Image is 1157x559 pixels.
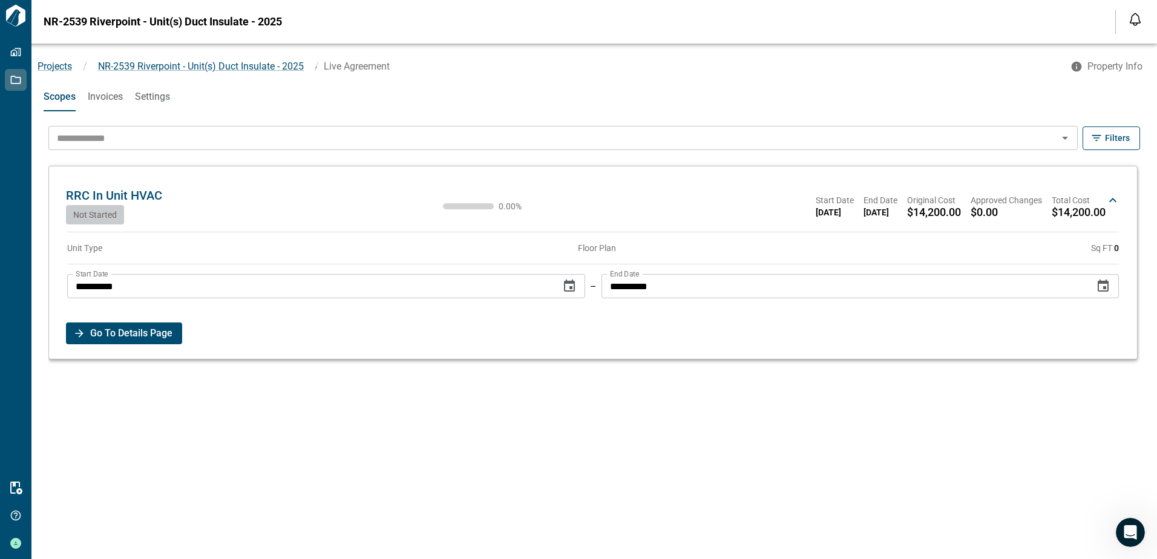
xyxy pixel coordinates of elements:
span: Floor Plan [578,243,616,253]
span: [DATE] [864,206,897,218]
span: 0.00 % [499,202,535,211]
p: – [590,279,597,293]
span: Start Date [816,194,854,206]
button: Property Info [1063,56,1152,77]
button: Filters [1083,126,1140,150]
span: $14,200.00 [907,206,961,218]
span: Unit Type [67,243,102,253]
div: RRC In Unit HVACNot Started0.00%Start Date[DATE]End Date[DATE]Original Cost$14,200.00Approved Cha... [61,176,1125,224]
div: base tabs [31,82,1157,111]
span: Go To Details Page [90,322,172,344]
span: [DATE] [816,206,854,218]
span: Invoices [88,91,123,103]
span: Sq FT [1091,243,1119,253]
span: $0.00 [971,206,998,218]
span: Scopes [44,91,76,103]
span: Not Started [73,210,117,220]
span: NR-2539 Riverpoint - Unit(s) Duct Insulate - 2025 [98,60,304,72]
button: Open notification feed [1126,10,1145,29]
span: End Date [864,194,897,206]
span: RRC In Unit HVAC [66,188,162,203]
span: Original Cost [907,194,961,206]
span: $14,200.00 [1052,206,1106,218]
span: Total Cost [1052,194,1106,206]
button: Go To Details Page [66,322,182,344]
span: NR-2539 Riverpoint - Unit(s) Duct Insulate - 2025 [44,16,282,28]
span: Filters [1105,132,1130,144]
span: Property Info [1087,60,1142,73]
span: Live Agreement [324,60,390,72]
iframe: Intercom live chat [1116,518,1145,547]
label: End Date [610,269,639,279]
label: Start Date [76,269,108,279]
strong: 0 [1114,243,1119,253]
nav: breadcrumb [31,59,1063,74]
button: Open [1057,129,1073,146]
span: Approved Changes [971,194,1042,206]
a: Projects [38,60,72,72]
span: Settings [135,91,170,103]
